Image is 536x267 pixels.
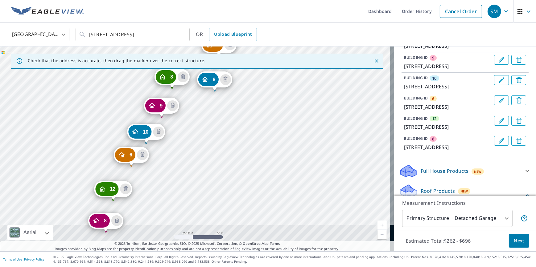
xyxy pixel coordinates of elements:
button: Delete building 8 [178,71,188,82]
a: OpenStreetMap [243,241,269,246]
button: Delete building 8 [511,136,526,146]
button: Edit building 10 [494,75,509,85]
span: 9 [160,103,163,108]
p: BUILDING ID [404,55,428,60]
button: Delete building 8 [111,215,122,226]
span: 12 [432,116,436,121]
div: [GEOGRAPHIC_DATA] [8,26,69,43]
div: Dropped pin, building 12, Residential property, 5704 Eagle Clfs Austin, TX 78731 [94,181,132,200]
span: New [460,189,468,194]
div: SM [488,5,501,18]
button: Delete building 9 [511,55,526,65]
button: Edit building 6 [494,95,509,105]
p: [STREET_ADDRESS] [404,123,492,131]
span: 10 [143,130,148,134]
span: 10 [432,75,436,81]
div: Dropped pin, building 9, Residential property, 5704 Scout Blf Austin, TX 78731 [144,98,179,117]
span: 7 [217,42,220,47]
a: Current Level 18, Zoom In [377,220,387,230]
span: 8 [104,218,107,223]
span: Next [514,237,524,245]
button: Delete building 12 [511,116,526,126]
p: [STREET_ADDRESS] [404,103,492,111]
a: Terms [270,241,280,246]
button: Delete building 6 [511,95,526,105]
p: | [3,257,44,261]
button: Delete building 10 [153,127,164,137]
button: Delete building 12 [120,184,131,194]
div: Dropped pin, building 6, Residential property, 5709 Jamboree Ct Austin, TX 78731 [197,71,232,91]
p: Roof Products [421,187,455,195]
button: Close [373,57,381,65]
p: [STREET_ADDRESS] [404,83,492,90]
img: EV Logo [11,7,84,16]
button: Next [509,234,529,248]
span: 8 [432,136,434,142]
a: Terms of Use [3,257,22,261]
p: Measurement Instructions [402,199,528,207]
div: Aerial [22,225,38,240]
span: New [474,169,482,174]
div: Dropped pin, building 10, Residential property, 5703 Scout Blf Austin, TX 78731 [127,124,165,143]
a: Current Level 18, Zoom Out [377,230,387,239]
div: OR [196,28,257,41]
button: Delete building 6 [220,74,231,85]
span: © 2025 TomTom, Earthstar Geographics SIO, © 2025 Microsoft Corporation, © [114,241,280,246]
div: Aerial [7,225,53,240]
span: 6 [432,96,434,101]
p: [STREET_ADDRESS] [404,144,492,151]
div: Dropped pin, building 6, Residential property, 5748 N Scout Island Cir Austin, TX 78731 [114,147,149,166]
button: Edit building 12 [494,116,509,126]
p: BUILDING ID [404,95,428,101]
span: Upload Blueprint [214,30,252,38]
p: Estimated Total: $262 - $696 [401,234,476,248]
input: Search by address or latitude-longitude [89,26,177,43]
p: Full House Products [421,167,468,175]
span: 12 [110,187,115,191]
a: Privacy Policy [24,257,44,261]
p: © 2025 Eagle View Technologies, Inc. and Pictometry International Corp. All Rights Reserved. Repo... [53,255,533,264]
button: Delete building 9 [167,100,178,111]
div: Dropped pin, building 7, Residential property, 5704 Jamboree Ct Austin, TX 78731 [201,37,237,56]
button: Edit building 9 [494,55,509,65]
div: Primary Structure + Detached Garage [402,210,513,227]
div: Roof ProductsNewPremium with Regular Delivery [399,184,531,208]
span: 6 [212,77,215,82]
button: Delete building 10 [511,75,526,85]
span: 6 [130,152,132,157]
p: Check that the address is accurate, then drag the marker over the correct structure. [28,58,205,63]
button: Edit building 8 [494,136,509,146]
a: Cancel Order [440,5,482,18]
a: Upload Blueprint [209,28,257,41]
span: 9 [432,55,434,61]
span: Your report will include the primary structure and a detached garage if one exists. [521,215,528,222]
p: BUILDING ID [404,116,428,121]
p: [STREET_ADDRESS] [404,63,492,70]
div: Dropped pin, building 8, Residential property, 5705 Eagle Clfs Austin, TX 78731 [88,213,123,232]
p: BUILDING ID [404,136,428,141]
div: Dropped pin, building 8, Residential property, 5724 N Scout Island Cir Austin, TX 78731 [155,69,190,88]
div: Full House ProductsNew [399,164,531,178]
button: Delete building 6 [137,149,148,160]
span: 8 [170,75,173,79]
p: BUILDING ID [404,75,428,80]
